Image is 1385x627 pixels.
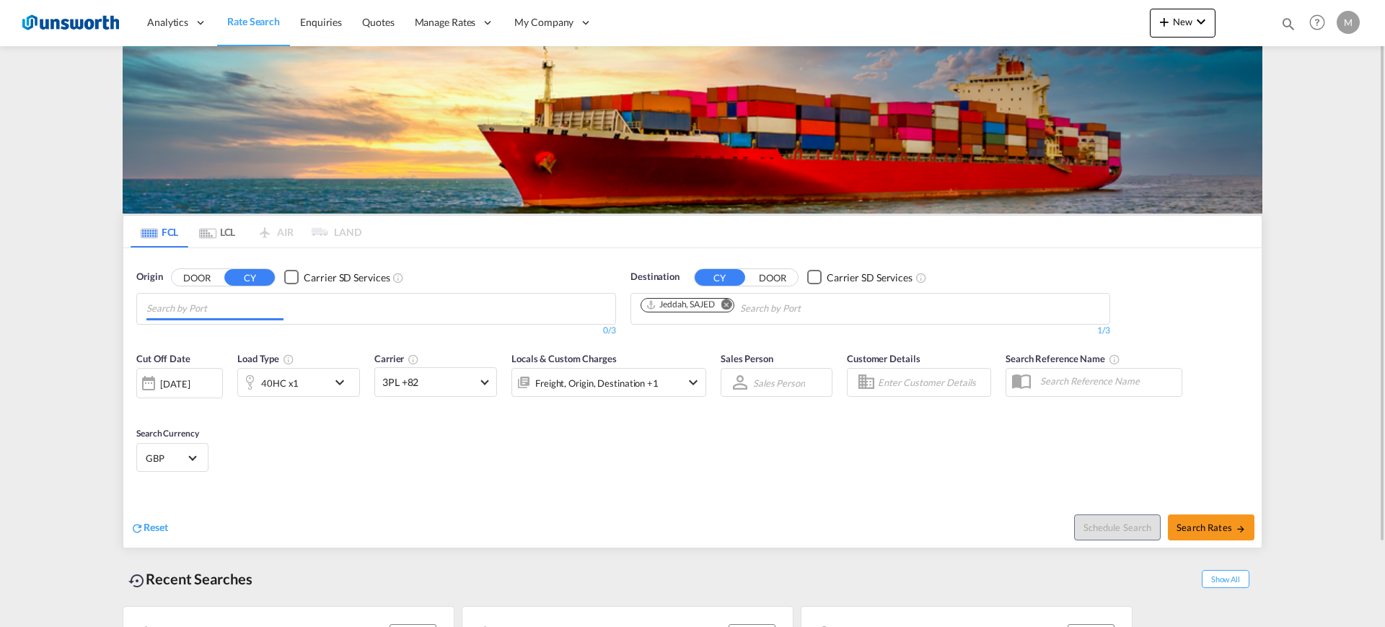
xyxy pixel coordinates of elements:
md-icon: icon-information-outline [283,354,294,365]
button: Search Ratesicon-arrow-right [1168,514,1254,540]
span: New [1156,16,1210,27]
img: 3748d800213711f08852f18dcb6d8936.jpg [22,6,119,39]
span: Rate Search [227,15,280,27]
input: Search Reference Name [1033,370,1182,392]
md-icon: icon-chevron-down [1192,13,1210,30]
md-chips-wrap: Chips container. Use arrow keys to select chips. [638,294,883,320]
md-icon: icon-arrow-right [1236,524,1246,534]
span: Enquiries [300,16,342,28]
md-checkbox: Checkbox No Ink [284,270,390,285]
md-tab-item: LCL [188,216,246,247]
md-icon: Unchecked: Search for CY (Container Yard) services for all selected carriers.Checked : Search for... [915,272,927,284]
span: Destination [630,270,680,284]
md-chips-wrap: Chips container with autocompletion. Enter the text area, type text to search, and then use the u... [144,294,289,320]
md-pagination-wrapper: Use the left and right arrow keys to navigate between tabs [131,216,361,247]
span: Manage Rates [415,15,476,30]
input: Chips input. [146,297,283,320]
span: My Company [514,15,573,30]
span: Help [1305,10,1329,35]
span: Carrier [374,353,419,364]
span: Customer Details [847,353,920,364]
md-icon: icon-chevron-down [331,374,356,391]
md-icon: icon-refresh [131,522,144,535]
div: icon-refreshReset [131,520,168,536]
button: Note: By default Schedule search will only considerorigin ports, destination ports and cut off da... [1074,514,1161,540]
button: CY [224,269,275,286]
button: Remove [712,299,734,313]
div: [DATE] [136,368,223,398]
md-select: Select Currency: £ GBPUnited Kingdom Pound [144,447,201,468]
span: Search Currency [136,428,199,439]
div: 1/3 [630,325,1110,337]
span: Load Type [237,353,294,364]
input: Enter Customer Details [878,372,986,393]
div: M [1337,11,1360,34]
md-select: Sales Person [752,372,806,393]
span: Reset [144,521,168,533]
md-tab-item: FCL [131,216,188,247]
button: CY [695,269,745,286]
div: [DATE] [160,377,190,390]
md-icon: icon-backup-restore [128,572,146,589]
div: icon-magnify [1280,16,1296,38]
md-datepicker: Select [136,397,147,416]
span: Sales Person [721,353,773,364]
md-icon: The selected Trucker/Carrierwill be displayed in the rate results If the rates are from another f... [408,354,419,365]
span: Show All [1202,570,1249,588]
input: Chips input. [740,297,877,320]
div: Jeddah, SAJED [646,299,715,311]
span: Locals & Custom Charges [511,353,617,364]
span: GBP [146,452,186,465]
div: 0/3 [136,325,616,337]
md-checkbox: Checkbox No Ink [807,270,913,285]
button: icon-plus 400-fgNewicon-chevron-down [1150,9,1215,38]
md-icon: Your search will be saved by the below given name [1109,354,1120,365]
md-icon: icon-plus 400-fg [1156,13,1173,30]
md-icon: icon-magnify [1280,16,1296,32]
div: Carrier SD Services [827,271,913,285]
span: Origin [136,270,162,284]
span: Search Reference Name [1006,353,1120,364]
button: DOOR [172,269,222,286]
div: OriginDOOR CY Checkbox No InkUnchecked: Search for CY (Container Yard) services for all selected ... [123,248,1262,548]
button: DOOR [747,269,798,286]
div: 40HC x1icon-chevron-down [237,368,360,397]
div: Recent Searches [123,563,258,595]
span: Cut Off Date [136,353,190,364]
div: Carrier SD Services [304,271,390,285]
span: Analytics [147,15,188,30]
div: Freight Origin Destination Factory Stuffingicon-chevron-down [511,368,706,397]
div: Help [1305,10,1337,36]
div: Freight Origin Destination Factory Stuffing [535,373,659,393]
div: Press delete to remove this chip. [646,299,718,311]
span: 3PL +82 [382,375,476,390]
md-icon: Unchecked: Search for CY (Container Yard) services for all selected carriers.Checked : Search for... [392,272,404,284]
div: 40HC x1 [261,373,299,393]
img: LCL+%26+FCL+BACKGROUND.png [123,46,1262,214]
span: Search Rates [1177,522,1246,533]
span: Quotes [362,16,394,28]
md-icon: icon-chevron-down [685,374,702,391]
